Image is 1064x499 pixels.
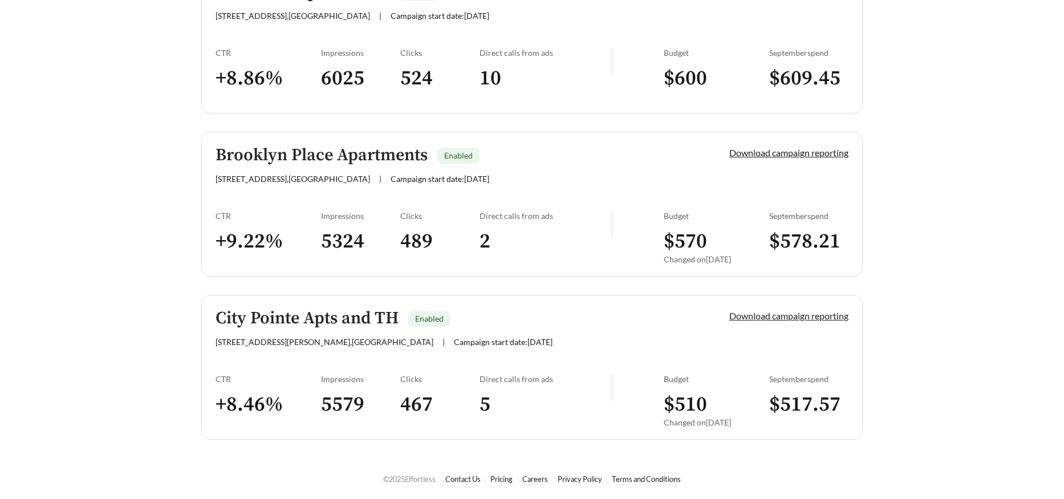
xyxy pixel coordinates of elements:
[216,211,321,221] div: CTR
[216,392,321,417] h3: + 8.46 %
[480,374,611,384] div: Direct calls from ads
[769,229,848,254] h3: $ 578.21
[664,229,769,254] h3: $ 570
[664,66,769,91] h3: $ 600
[769,211,848,221] div: September spend
[442,337,445,347] span: |
[216,48,321,58] div: CTR
[321,374,400,384] div: Impressions
[729,147,848,158] a: Download campaign reporting
[321,211,400,221] div: Impressions
[729,310,848,321] a: Download campaign reporting
[664,254,769,264] div: Changed on [DATE]
[480,66,611,91] h3: 10
[400,374,480,384] div: Clicks
[769,374,848,384] div: September spend
[454,337,553,347] span: Campaign start date: [DATE]
[490,474,513,484] a: Pricing
[480,211,611,221] div: Direct calls from ads
[216,146,428,165] h5: Brooklyn Place Apartments
[664,374,769,384] div: Budget
[480,392,611,417] h3: 5
[400,229,480,254] h3: 489
[400,48,480,58] div: Clicks
[612,474,681,484] a: Terms and Conditions
[444,151,473,160] span: Enabled
[400,211,480,221] div: Clicks
[379,11,381,21] span: |
[445,474,481,484] a: Contact Us
[321,66,400,91] h3: 6025
[383,474,436,484] span: © 2025 Effortless
[611,48,612,75] img: line
[216,11,370,21] span: [STREET_ADDRESS] , [GEOGRAPHIC_DATA]
[664,211,769,221] div: Budget
[379,174,381,184] span: |
[391,11,489,21] span: Campaign start date: [DATE]
[391,174,489,184] span: Campaign start date: [DATE]
[201,295,863,440] a: City Pointe Apts and THEnabled[STREET_ADDRESS][PERSON_NAME],[GEOGRAPHIC_DATA]|Campaign start date...
[480,229,611,254] h3: 2
[216,66,321,91] h3: + 8.86 %
[664,48,769,58] div: Budget
[611,374,612,401] img: line
[216,229,321,254] h3: + 9.22 %
[664,392,769,417] h3: $ 510
[415,314,444,323] span: Enabled
[769,66,848,91] h3: $ 609.45
[522,474,548,484] a: Careers
[558,474,602,484] a: Privacy Policy
[400,66,480,91] h3: 524
[611,211,612,238] img: line
[216,374,321,384] div: CTR
[480,48,611,58] div: Direct calls from ads
[400,392,480,417] h3: 467
[769,392,848,417] h3: $ 517.57
[769,48,848,58] div: September spend
[216,174,370,184] span: [STREET_ADDRESS] , [GEOGRAPHIC_DATA]
[321,48,400,58] div: Impressions
[216,337,433,347] span: [STREET_ADDRESS][PERSON_NAME] , [GEOGRAPHIC_DATA]
[664,417,769,427] div: Changed on [DATE]
[201,132,863,277] a: Brooklyn Place ApartmentsEnabled[STREET_ADDRESS],[GEOGRAPHIC_DATA]|Campaign start date:[DATE]Down...
[321,229,400,254] h3: 5324
[216,309,399,328] h5: City Pointe Apts and TH
[321,392,400,417] h3: 5579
